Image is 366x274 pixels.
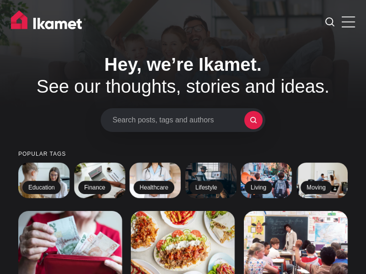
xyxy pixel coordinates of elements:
h2: Lifestyle [189,181,223,195]
img: Ikamet home [11,11,86,33]
h2: Moving [301,181,332,195]
a: Lifestyle [185,163,237,198]
a: Education [18,163,70,198]
h2: Finance [78,181,111,195]
a: Healthcare [129,163,181,198]
a: Moving [296,163,348,198]
h2: Education [22,181,61,195]
h2: Healthcare [134,181,174,195]
h2: Living [245,181,272,195]
span: Search posts, tags and authors [113,116,244,124]
small: Popular tags [18,151,348,157]
a: Finance [74,163,125,198]
h1: See our thoughts, stories and ideas. [18,53,348,97]
span: Hey, we’re Ikamet. [104,54,262,74]
a: Living [241,163,292,198]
